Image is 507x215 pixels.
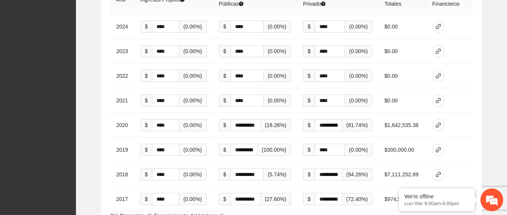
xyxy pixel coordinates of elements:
span: $ [303,20,315,33]
button: link [432,144,444,156]
span: (0.00%) [179,144,207,156]
span: $ [303,144,315,156]
span: $ [303,45,315,57]
span: $ [219,119,231,131]
span: (0.00%) [264,20,291,33]
span: $ [140,20,152,33]
span: $ [140,94,152,107]
span: $ [219,94,231,107]
td: 2023 [110,39,134,64]
td: $0.00 [378,88,426,113]
span: question-circle [321,2,325,6]
button: link [432,45,444,57]
div: Dejar un mensaje [39,39,128,49]
span: link [433,147,444,153]
td: $300,000.00 [378,138,426,162]
span: (81.74%) [342,119,373,131]
div: We're offline [404,193,469,199]
span: (94.26%) [342,168,373,180]
span: $ [140,119,152,131]
span: $ [219,70,231,82]
span: (27.60%) [261,193,291,205]
td: 2021 [110,88,134,113]
span: link [433,24,444,30]
span: link [433,122,444,128]
span: (72.40%) [342,193,373,205]
span: (0.00%) [179,119,207,131]
td: 2024 [110,14,134,39]
td: $7,111,252.89 [378,162,426,187]
span: $ [219,193,231,205]
span: question-circle [239,2,243,6]
span: link [433,73,444,79]
span: (100.00%) [257,144,291,156]
span: (0.00%) [179,168,207,180]
span: $ [303,193,315,205]
div: Minimizar ventana de chat en vivo [125,4,143,22]
span: link [433,97,444,104]
span: (0.00%) [345,20,372,33]
span: (0.00%) [179,193,207,205]
span: $ [219,20,231,33]
span: $ [303,70,315,82]
td: $0.00 [378,39,426,64]
button: link [432,70,444,82]
button: link [432,20,444,33]
span: Estamos sin conexión. Déjenos un mensaje. [14,67,134,143]
span: (0.00%) [179,45,207,57]
span: $ [219,45,231,57]
td: $1,642,535.38 [378,113,426,138]
span: (5.74%) [264,168,291,180]
span: (0.00%) [264,94,291,107]
span: $ [219,168,231,180]
button: link [432,94,444,107]
span: $ [219,144,231,156]
span: (0.00%) [264,70,291,82]
span: $ [303,168,315,180]
span: (0.00%) [345,94,372,107]
td: $0.00 [378,14,426,39]
span: $ [303,119,315,131]
span: $ [140,144,152,156]
td: 2020 [110,113,134,138]
span: $ [140,193,152,205]
p: Lun-Vier 9:00am-6:00pm [404,201,469,206]
td: $974,520.00 [378,187,426,212]
span: link [433,48,444,54]
em: Enviar [113,165,138,175]
td: 2018 [110,162,134,187]
span: (0.00%) [345,45,372,57]
span: $ [140,45,152,57]
span: (0.00%) [179,70,207,82]
span: (0.00%) [345,144,372,156]
button: link [432,119,444,131]
button: link [432,168,444,180]
span: (18.26%) [261,119,291,131]
td: $0.00 [378,64,426,88]
td: 2022 [110,64,134,88]
td: 2017 [110,187,134,212]
td: 2019 [110,138,134,162]
span: (0.00%) [179,94,207,107]
textarea: Escriba su mensaje aquí y haga clic en “Enviar” [4,138,145,165]
span: $ [140,168,152,180]
span: $ [140,70,152,82]
span: $ [303,94,315,107]
span: (0.00%) [345,70,372,82]
span: (0.00%) [179,20,207,33]
span: (0.00%) [264,45,291,57]
span: link [433,171,444,177]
